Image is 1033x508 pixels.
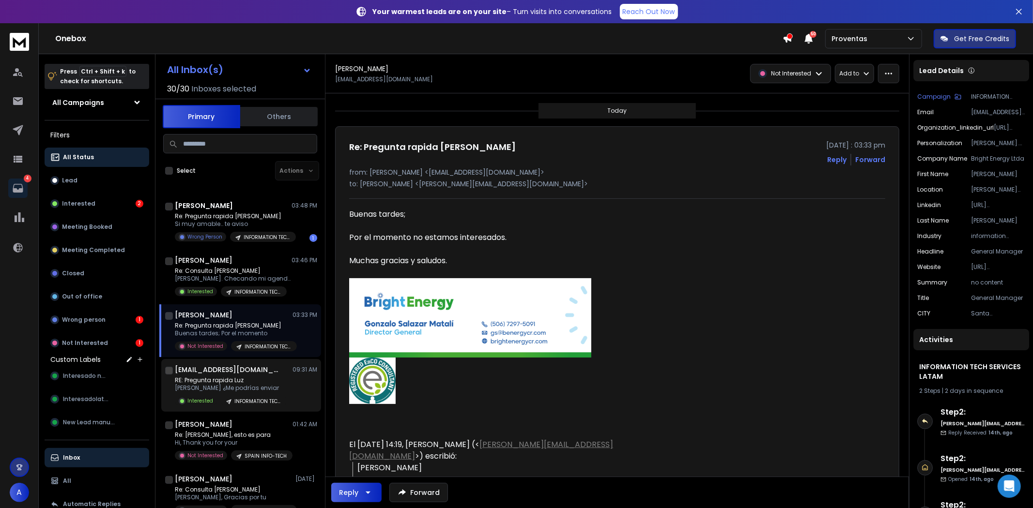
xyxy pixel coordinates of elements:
[971,93,1025,101] p: INFORMATION TECH SERVICES LATAM
[917,93,951,101] p: Campaign
[940,406,1025,418] h6: Step 2 :
[940,466,1025,474] h6: [PERSON_NAME][EMAIL_ADDRESS][DOMAIN_NAME]
[136,200,143,208] div: 2
[940,453,1025,464] h6: Step 2 :
[934,29,1016,48] button: Get Free Credits
[240,106,318,127] button: Others
[970,476,994,483] span: 14th, ago
[234,288,281,296] p: INFORMATION TECH SERVICES LATAM
[45,171,149,190] button: Lead
[63,372,109,380] span: Interesado new
[292,202,317,209] p: 03:48 PM
[331,483,382,502] button: Reply
[136,339,143,347] div: 1
[45,310,149,329] button: Wrong person1
[50,355,101,364] h3: Custom Labels
[292,256,317,264] p: 03:46 PM
[917,124,994,132] p: organization_linkedin_url
[917,201,941,209] p: linkedin
[349,439,632,462] div: El [DATE] 14:19, [PERSON_NAME] (< >) escribió:
[245,452,287,460] p: SPAIN INFO-TECH
[620,4,678,19] a: Reach Out Now
[187,288,213,295] p: Interested
[187,452,223,459] p: Not Interested
[62,200,95,208] p: Interested
[175,322,291,329] p: Re: Pregunta rapida [PERSON_NAME]
[349,179,885,189] p: to: [PERSON_NAME] <[PERSON_NAME][EMAIL_ADDRESS][DOMAIN_NAME]>
[971,263,1025,271] p: [URL][DOMAIN_NAME]
[839,70,859,77] p: Add to
[45,448,149,467] button: Inbox
[167,83,189,95] span: 30 / 30
[295,475,317,483] p: [DATE]
[52,98,104,107] h1: All Campaigns
[45,264,149,283] button: Closed
[917,93,961,101] button: Campaign
[971,232,1025,240] p: information technology & services
[608,107,627,115] p: Today
[357,462,632,474] div: [PERSON_NAME]
[810,31,817,38] span: 50
[175,439,291,447] p: Hi, Thank you for your
[175,329,291,337] p: Buenas tardes; Por el momento
[832,34,871,44] p: Proventas
[244,234,290,241] p: INFORMATION TECH SERVICES LATAM
[63,153,94,161] p: All Status
[45,148,149,167] button: All Status
[940,420,1025,427] h6: [PERSON_NAME][EMAIL_ADDRESS][DOMAIN_NAME]
[175,275,291,283] p: [PERSON_NAME]. Checando mi agenda,
[45,194,149,213] button: Interested2
[175,220,291,228] p: Si muy amable… te aviso
[293,420,317,428] p: 01:42 AM
[971,310,1025,317] p: Santa [PERSON_NAME]
[988,429,1013,436] span: 14th, ago
[45,217,149,237] button: Meeting Booked
[62,293,102,300] p: Out of office
[373,7,507,16] strong: Your warmest leads are on your site
[339,488,358,497] div: Reply
[293,366,317,374] p: 09:31 AM
[175,267,291,275] p: Re: Consulta [PERSON_NAME]
[919,66,964,75] p: Lead Details
[971,170,1025,178] p: [PERSON_NAME]
[349,278,591,358] img: AIorK4xIRSnPrr0o6ZPgulSiuRjCqh5ZIiutFeJ8U28_lEZREMCNF9KXGdi-e0yWsmDm9148_15-hipv48aj
[971,248,1025,255] p: General Manager
[62,339,108,347] p: Not Interested
[335,64,388,74] h1: [PERSON_NAME]
[855,155,885,164] div: Forward
[45,93,149,112] button: All Campaigns
[349,232,632,267] div: Por el momento no estamos interesados. Muchas gracias y saludos.
[45,471,149,491] button: All
[373,7,612,16] p: – Turn visits into conversations
[245,343,291,350] p: INFORMATION TECH SERVICES LATAM
[60,67,136,86] p: Press to check for shortcuts.
[917,232,941,240] p: industry
[45,240,149,260] button: Meeting Completed
[998,475,1021,498] div: Open Intercom Messenger
[63,395,109,403] span: Interesadolater
[234,398,281,405] p: INFORMATION TECH SERVICES LATAM
[335,75,433,83] p: [EMAIL_ADDRESS][DOMAIN_NAME]
[62,177,77,184] p: Lead
[8,179,28,198] a: 4
[63,477,71,485] p: All
[10,33,29,51] img: logo
[175,212,291,220] p: Re: Pregunta rapida [PERSON_NAME]
[771,70,811,77] p: Not Interested
[62,316,106,324] p: Wrong person
[971,186,1025,194] p: [PERSON_NAME][GEOGRAPHIC_DATA]
[187,233,222,240] p: Wrong Person
[175,431,291,439] p: Re: [PERSON_NAME], esto es para
[971,139,1025,147] p: [PERSON_NAME]. Vi que lideras tu equipo como General Manager—también me interesa mucho la optimiz...
[917,186,943,194] p: location
[913,329,1029,350] div: Activities
[309,234,317,242] div: 1
[45,389,149,409] button: Interesadolater
[62,269,84,277] p: Closed
[177,167,196,175] label: Select
[917,294,929,302] p: title
[971,217,1025,224] p: [PERSON_NAME]
[175,474,232,484] h1: [PERSON_NAME]
[175,365,281,374] h1: [EMAIL_ADDRESS][DOMAIN_NAME]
